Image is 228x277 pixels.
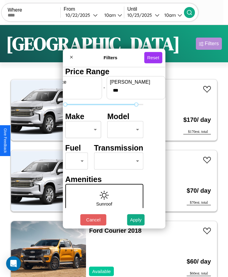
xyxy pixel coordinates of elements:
h4: Fuel [65,144,88,152]
p: Available [92,267,111,275]
button: 10am [99,12,124,18]
p: - [103,83,105,92]
button: Cancel [80,214,106,225]
label: Where [8,7,60,13]
label: Until [127,6,184,12]
div: 10 / 22 / 2025 [65,12,93,18]
div: 10 / 23 / 2025 [127,12,155,18]
div: Filters [205,41,219,47]
h4: Model [107,112,144,121]
h4: Amenities [65,175,143,184]
div: Open Intercom Messenger [6,256,21,271]
h1: [GEOGRAPHIC_DATA] [6,31,180,56]
h3: $ 170 / day [183,110,211,129]
label: min price [47,79,99,85]
p: Sunroof [96,200,112,208]
div: 10am [101,12,118,18]
h4: Transmission [94,144,143,152]
h4: Make [65,112,101,121]
h3: $ 70 / day [187,181,211,200]
a: Ford Courier 2018 [89,227,141,234]
div: $ 70 est. total [187,200,211,205]
div: $ 170 est. total [183,129,211,134]
div: Give Feedback [3,128,7,153]
div: $ 60 est. total [187,271,211,276]
button: 10am [159,12,184,18]
button: Reset [144,52,162,63]
label: From [64,6,124,12]
h4: Price Range [65,67,143,76]
div: 10am [161,12,178,18]
label: [PERSON_NAME] [110,79,162,85]
h4: Filters [77,55,144,60]
button: 10/22/2025 [64,12,99,18]
button: Filters [196,38,222,50]
h3: $ 60 / day [187,252,211,271]
button: Apply [127,214,145,225]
